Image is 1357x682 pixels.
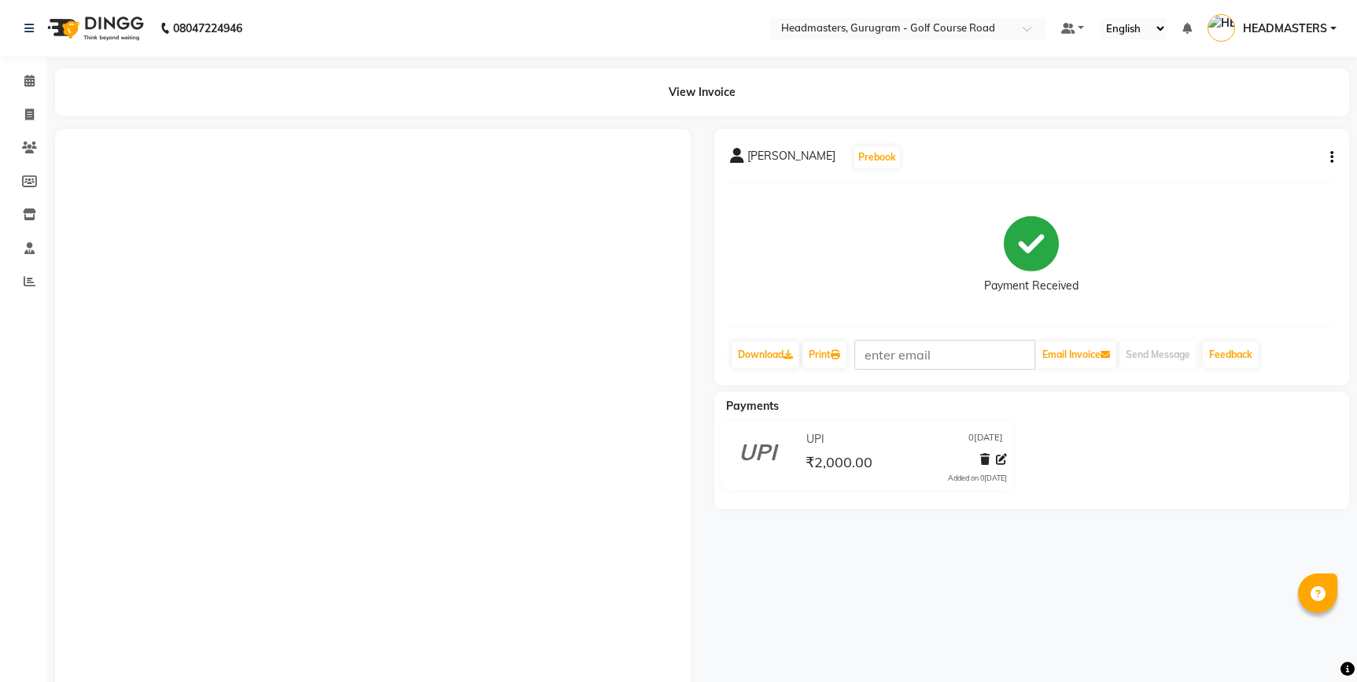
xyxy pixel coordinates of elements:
[1203,341,1259,368] a: Feedback
[173,6,242,50] b: 08047224946
[802,341,846,368] a: Print
[732,341,799,368] a: Download
[806,431,824,448] span: UPI
[984,278,1079,294] div: Payment Received
[1243,20,1327,37] span: HEADMASTERS
[854,146,900,168] button: Prebook
[55,68,1349,116] div: View Invoice
[40,6,148,50] img: logo
[854,340,1035,370] input: enter email
[726,399,779,413] span: Payments
[1208,14,1235,42] img: HEADMASTERS
[806,453,872,475] span: ₹2,000.00
[1036,341,1116,368] button: Email Invoice
[1119,341,1197,368] button: Send Message
[968,431,1003,448] span: 0[DATE]
[1291,619,1341,666] iframe: chat widget
[747,148,835,170] span: [PERSON_NAME]
[948,473,1007,484] div: Added on 0[DATE]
